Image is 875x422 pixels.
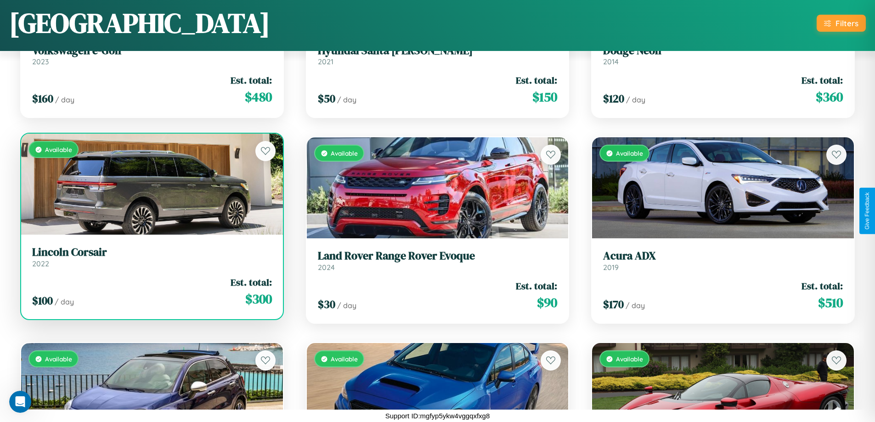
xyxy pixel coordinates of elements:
span: $ 90 [537,293,557,312]
span: 2019 [603,263,619,272]
span: / day [337,95,356,104]
span: Est. total: [802,73,843,87]
span: 2023 [32,57,49,66]
span: 2014 [603,57,619,66]
h3: Hyundai Santa [PERSON_NAME] [318,44,558,57]
span: Est. total: [231,276,272,289]
a: Volkswagen e-Golf2023 [32,44,272,67]
h3: Acura ADX [603,249,843,263]
span: $ 360 [816,88,843,106]
a: Hyundai Santa [PERSON_NAME]2021 [318,44,558,67]
button: Filters [817,15,866,32]
span: $ 100 [32,293,53,308]
div: Give Feedback [864,192,870,230]
h3: Land Rover Range Rover Evoque [318,249,558,263]
p: Support ID: mgfyp5ykw4vggqxfxg8 [385,410,490,422]
span: Est. total: [802,279,843,293]
span: Available [331,149,358,157]
div: Filters [835,18,858,28]
span: Available [616,355,643,363]
span: / day [626,301,645,310]
span: 2024 [318,263,335,272]
span: $ 50 [318,91,335,106]
span: / day [55,95,74,104]
iframe: Intercom live chat [9,391,31,413]
span: $ 120 [603,91,624,106]
span: $ 30 [318,297,335,312]
a: Lincoln Corsair2022 [32,246,272,268]
span: Est. total: [516,73,557,87]
span: $ 160 [32,91,53,106]
a: Acura ADX2019 [603,249,843,272]
span: / day [55,297,74,306]
span: Available [331,355,358,363]
span: $ 170 [603,297,624,312]
a: Dodge Neon2014 [603,44,843,67]
span: 2022 [32,259,49,268]
a: Land Rover Range Rover Evoque2024 [318,249,558,272]
span: $ 510 [818,293,843,312]
span: Available [45,146,72,153]
span: 2021 [318,57,333,66]
h1: [GEOGRAPHIC_DATA] [9,4,270,42]
h3: Lincoln Corsair [32,246,272,259]
span: Available [616,149,643,157]
span: Est. total: [231,73,272,87]
span: $ 150 [532,88,557,106]
span: Est. total: [516,279,557,293]
span: $ 300 [245,290,272,308]
span: / day [626,95,645,104]
span: $ 480 [245,88,272,106]
span: / day [337,301,356,310]
span: Available [45,355,72,363]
